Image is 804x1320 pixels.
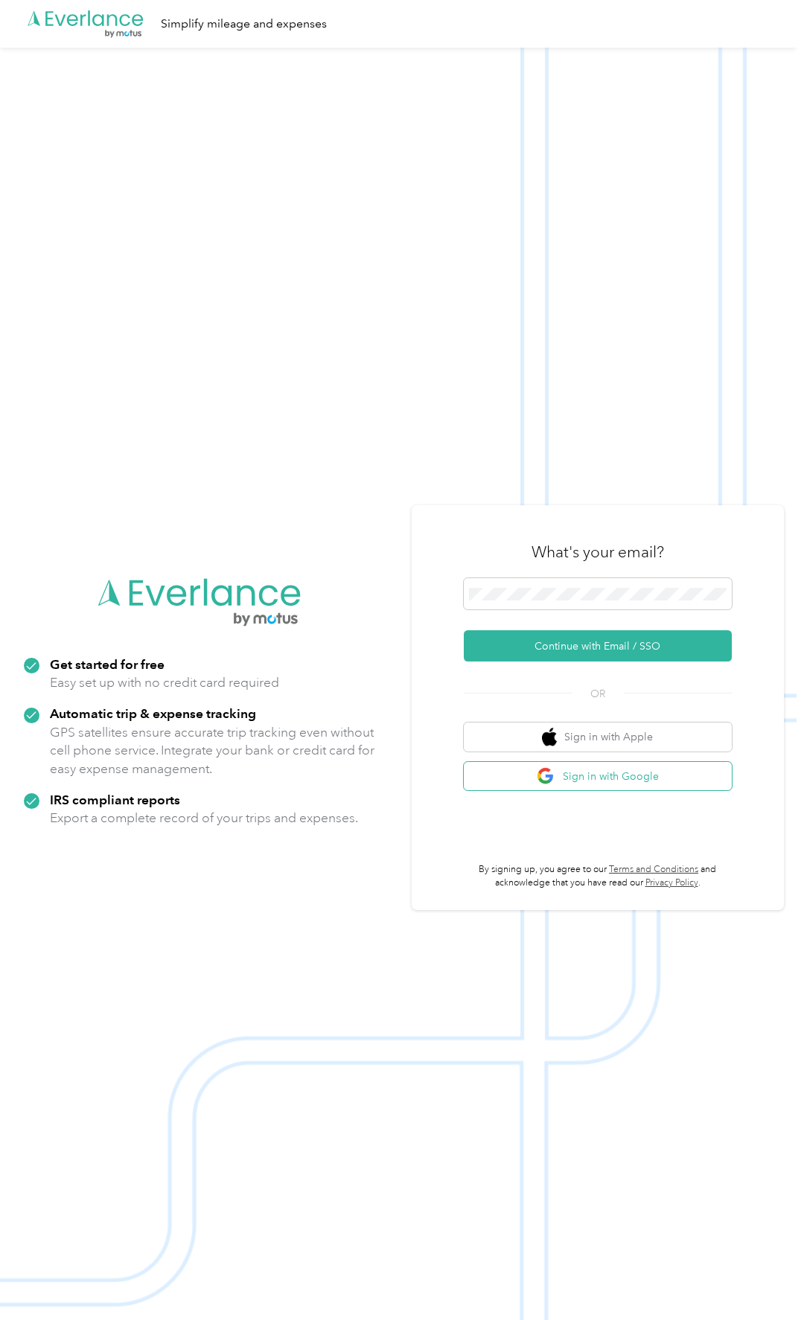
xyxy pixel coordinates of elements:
a: Privacy Policy [645,877,698,888]
button: Continue with Email / SSO [464,630,732,661]
button: google logoSign in with Google [464,762,732,791]
h3: What's your email? [532,542,664,563]
p: By signing up, you agree to our and acknowledge that you have read our . [464,863,732,889]
p: Export a complete record of your trips and expenses. [50,809,358,827]
img: apple logo [542,728,557,746]
span: OR [572,686,624,702]
button: apple logoSign in with Apple [464,723,732,752]
p: GPS satellites ensure accurate trip tracking even without cell phone service. Integrate your bank... [50,723,375,778]
a: Terms and Conditions [609,864,698,875]
strong: Automatic trip & expense tracking [50,705,256,721]
strong: IRS compliant reports [50,792,180,807]
div: Simplify mileage and expenses [161,15,327,33]
img: google logo [537,767,555,786]
p: Easy set up with no credit card required [50,673,279,692]
strong: Get started for free [50,656,165,672]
